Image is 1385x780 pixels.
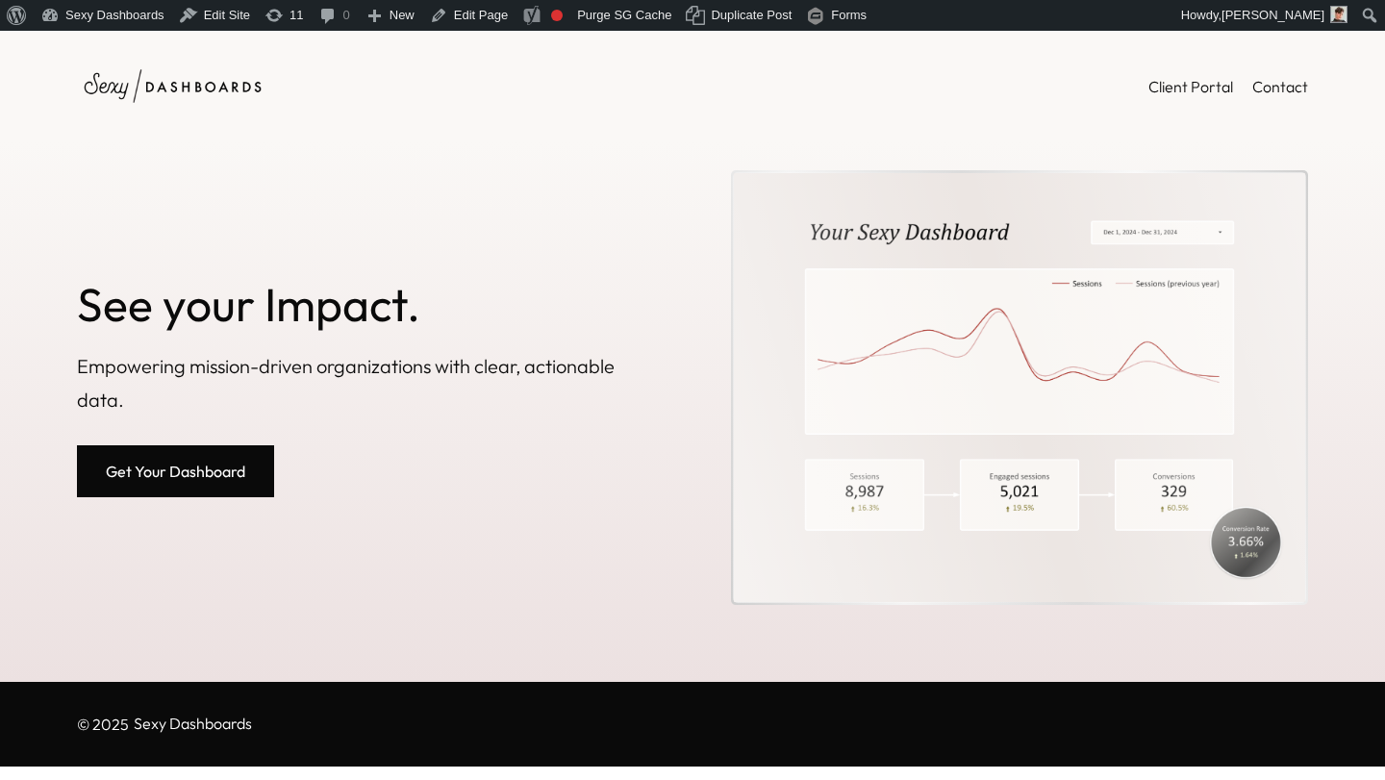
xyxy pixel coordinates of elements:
h2: See your Impact. [77,279,654,330]
p: © 2025 [77,711,129,738]
img: Sexy Dashboards [77,60,269,113]
nav: Header Menu [1148,73,1308,100]
p: Sexy Dashboards [134,716,252,733]
span: Contact [1252,77,1308,96]
a: Client Portal [1148,73,1233,100]
span: [PERSON_NAME] [1221,8,1324,22]
span: Client Portal [1148,77,1233,96]
div: Focus keyphrase not set [551,10,563,21]
img: Marketing dashboard showing sessions over time and marketing funnel with conversion rate. [734,173,1305,602]
a: Get Your Dashboard [77,445,274,497]
p: Empowering mission-driven organizations with clear, actionable data. [77,349,654,416]
a: Contact [1252,73,1308,100]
